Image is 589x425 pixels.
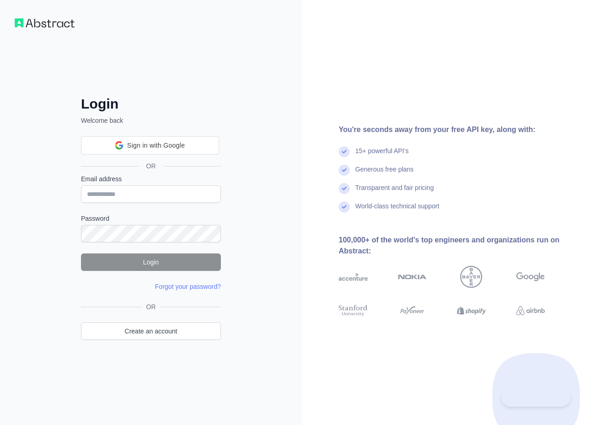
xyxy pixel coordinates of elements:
img: check mark [339,183,350,194]
h2: Login [81,96,221,112]
span: Sign in with Google [127,141,185,150]
a: Create an account [81,322,221,340]
div: World-class technical support [355,201,439,220]
img: check mark [339,201,350,212]
img: airbnb [516,304,545,318]
span: OR [139,161,163,171]
span: OR [143,302,160,311]
div: You're seconds away from your free API key, along with: [339,124,574,135]
p: Welcome back [81,116,221,125]
img: payoneer [398,304,427,318]
img: check mark [339,165,350,176]
a: Forgot your password? [155,283,221,290]
div: 15+ powerful API's [355,146,409,165]
div: 100,000+ of the world's top engineers and organizations run on Abstract: [339,235,574,257]
img: stanford university [339,304,368,318]
img: accenture [339,266,368,288]
iframe: Toggle Customer Support [501,387,571,407]
label: Password [81,214,221,223]
img: bayer [460,266,482,288]
img: nokia [398,266,427,288]
img: Workflow [15,18,75,28]
div: Sign in with Google [81,136,219,155]
img: check mark [339,146,350,157]
label: Email address [81,174,221,184]
button: Login [81,253,221,271]
div: Generous free plans [355,165,414,183]
img: google [516,266,545,288]
img: shopify [457,304,486,318]
div: Transparent and fair pricing [355,183,434,201]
